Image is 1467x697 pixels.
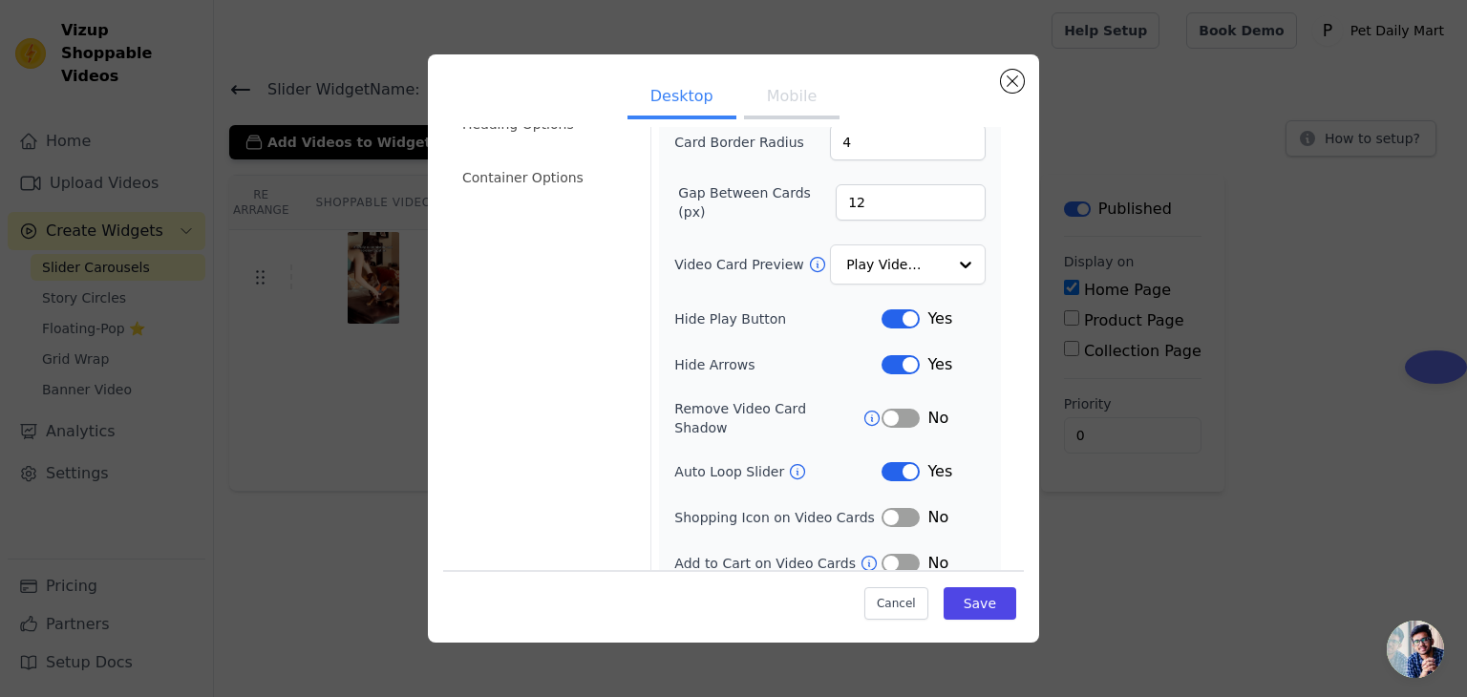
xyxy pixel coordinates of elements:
[674,309,882,328] label: Hide Play Button
[864,587,928,620] button: Cancel
[674,133,804,152] label: Card Border Radius
[674,554,860,573] label: Add to Cart on Video Cards
[927,353,952,376] span: Yes
[674,462,788,481] label: Auto Loop Slider
[927,506,948,529] span: No
[927,460,952,483] span: Yes
[674,399,862,437] label: Remove Video Card Shadow
[944,587,1016,620] button: Save
[1001,70,1024,93] button: Close modal
[927,407,948,430] span: No
[927,307,952,330] span: Yes
[678,183,836,222] label: Gap Between Cards (px)
[451,158,639,197] li: Container Options
[744,77,840,119] button: Mobile
[927,552,948,575] span: No
[674,355,882,374] label: Hide Arrows
[627,77,736,119] button: Desktop
[674,255,807,274] label: Video Card Preview
[1387,621,1444,678] a: Open chat
[674,508,882,527] label: Shopping Icon on Video Cards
